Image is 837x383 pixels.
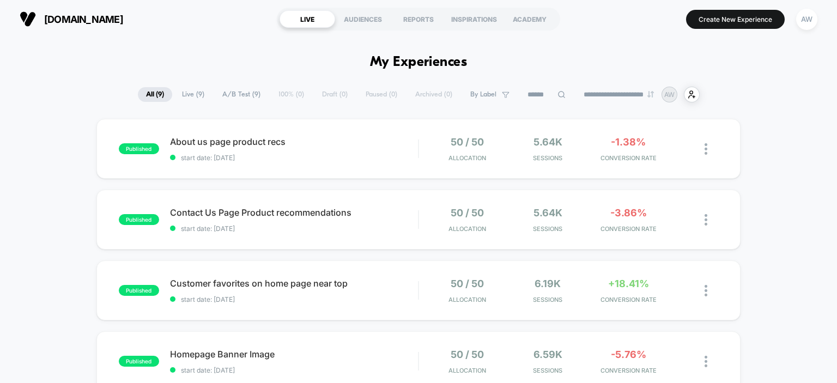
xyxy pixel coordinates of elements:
[451,278,484,289] span: 50 / 50
[170,366,418,374] span: start date: [DATE]
[647,91,654,98] img: end
[533,349,562,360] span: 6.59k
[591,225,666,233] span: CONVERSION RATE
[502,10,557,28] div: ACADEMY
[170,154,418,162] span: start date: [DATE]
[448,296,486,303] span: Allocation
[170,136,418,147] span: About us page product recs
[591,367,666,374] span: CONVERSION RATE
[510,367,585,374] span: Sessions
[391,10,446,28] div: REPORTS
[510,225,585,233] span: Sessions
[16,10,126,28] button: [DOMAIN_NAME]
[705,356,707,367] img: close
[705,214,707,226] img: close
[170,224,418,233] span: start date: [DATE]
[510,296,585,303] span: Sessions
[44,14,123,25] span: [DOMAIN_NAME]
[608,278,649,289] span: +18.41%
[280,10,335,28] div: LIVE
[591,154,666,162] span: CONVERSION RATE
[119,214,159,225] span: published
[370,54,468,70] h1: My Experiences
[533,136,562,148] span: 5.64k
[170,295,418,303] span: start date: [DATE]
[174,87,213,102] span: Live ( 9 )
[451,207,484,218] span: 50 / 50
[170,278,418,289] span: Customer favorites on home page near top
[686,10,785,29] button: Create New Experience
[533,207,562,218] span: 5.64k
[510,154,585,162] span: Sessions
[119,285,159,296] span: published
[664,90,675,99] p: AW
[448,367,486,374] span: Allocation
[214,87,269,102] span: A/B Test ( 9 )
[335,10,391,28] div: AUDIENCES
[705,143,707,155] img: close
[796,9,817,30] div: AW
[611,349,646,360] span: -5.76%
[119,356,159,367] span: published
[451,349,484,360] span: 50 / 50
[591,296,666,303] span: CONVERSION RATE
[170,207,418,218] span: Contact Us Page Product recommendations
[448,225,486,233] span: Allocation
[119,143,159,154] span: published
[448,154,486,162] span: Allocation
[138,87,172,102] span: All ( 9 )
[20,11,36,27] img: Visually logo
[170,349,418,360] span: Homepage Banner Image
[610,207,647,218] span: -3.86%
[705,285,707,296] img: close
[793,8,821,31] button: AW
[446,10,502,28] div: INSPIRATIONS
[451,136,484,148] span: 50 / 50
[611,136,646,148] span: -1.38%
[535,278,561,289] span: 6.19k
[470,90,496,99] span: By Label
